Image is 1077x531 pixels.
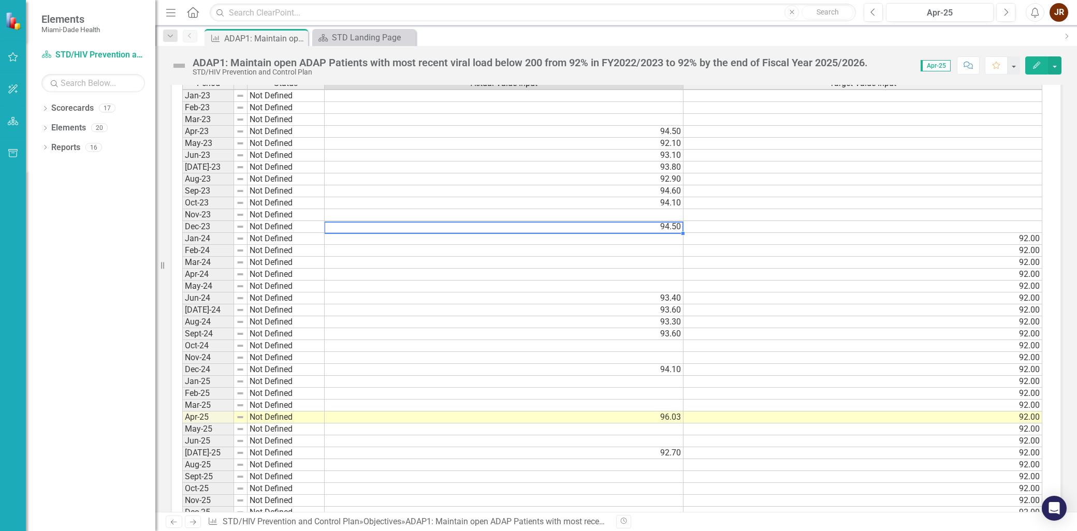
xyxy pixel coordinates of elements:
td: Not Defined [248,150,325,161]
td: Mar-24 [182,257,234,269]
button: JR [1050,3,1068,22]
td: 92.00 [683,340,1042,352]
td: Not Defined [248,507,325,519]
img: 8DAGhfEEPCf229AAAAAElFTkSuQmCC [236,258,244,267]
td: Oct-25 [182,483,234,495]
td: Apr-24 [182,269,234,281]
td: Aug-24 [182,316,234,328]
td: Not Defined [248,292,325,304]
div: 20 [91,124,108,132]
td: 93.60 [325,304,683,316]
img: 8DAGhfEEPCf229AAAAAElFTkSuQmCC [236,437,244,445]
td: Sept-25 [182,471,234,483]
td: 94.50 [325,221,683,233]
td: 92.00 [683,304,1042,316]
td: Jun-23 [182,150,234,161]
td: Not Defined [248,352,325,364]
img: 8DAGhfEEPCf229AAAAAElFTkSuQmCC [236,473,244,481]
td: 93.30 [325,316,683,328]
td: Not Defined [248,281,325,292]
td: 93.40 [325,292,683,304]
img: 8DAGhfEEPCf229AAAAAElFTkSuQmCC [236,389,244,397]
td: Not Defined [248,102,325,114]
td: Mar-23 [182,114,234,126]
span: Elements [41,13,100,25]
td: Feb-23 [182,102,234,114]
img: 8DAGhfEEPCf229AAAAAElFTkSuQmCC [236,318,244,326]
td: Feb-24 [182,245,234,257]
td: 92.00 [683,292,1042,304]
img: 8DAGhfEEPCf229AAAAAElFTkSuQmCC [236,377,244,386]
img: 8DAGhfEEPCf229AAAAAElFTkSuQmCC [236,413,244,421]
img: 8DAGhfEEPCf229AAAAAElFTkSuQmCC [236,282,244,290]
img: 8DAGhfEEPCf229AAAAAElFTkSuQmCC [236,104,244,112]
td: Not Defined [248,447,325,459]
img: 8DAGhfEEPCf229AAAAAElFTkSuQmCC [236,484,244,493]
td: Not Defined [248,376,325,388]
img: 8DAGhfEEPCf229AAAAAElFTkSuQmCC [236,246,244,255]
td: May-25 [182,423,234,435]
td: Not Defined [248,388,325,400]
img: 8DAGhfEEPCf229AAAAAElFTkSuQmCC [236,139,244,148]
td: Not Defined [248,126,325,138]
img: 8DAGhfEEPCf229AAAAAElFTkSuQmCC [236,342,244,350]
td: 92.00 [683,459,1042,471]
img: 8DAGhfEEPCf229AAAAAElFTkSuQmCC [236,223,244,231]
a: Reports [51,142,80,154]
td: 92.00 [683,483,1042,495]
div: ADAP1: Maintain open ADAP Patients with most recent viral load below 200 from 92% in FY2022/2023 ... [224,32,305,45]
td: 92.00 [683,233,1042,245]
td: 94.10 [325,197,683,209]
td: 92.00 [683,471,1042,483]
a: Objectives [363,517,401,526]
td: Not Defined [248,364,325,376]
td: 96.03 [325,411,683,423]
td: 94.10 [325,364,683,376]
div: ADAP1: Maintain open ADAP Patients with most recent viral load below 200 from 92% in FY2022/2023 ... [193,57,868,68]
img: 8DAGhfEEPCf229AAAAAElFTkSuQmCC [236,187,244,195]
td: Not Defined [248,328,325,340]
td: 92.00 [683,507,1042,519]
td: Not Defined [248,316,325,328]
img: 8DAGhfEEPCf229AAAAAElFTkSuQmCC [236,401,244,409]
td: 92.00 [683,364,1042,376]
td: 93.60 [325,328,683,340]
td: Feb-25 [182,388,234,400]
td: 92.00 [683,269,1042,281]
td: 92.00 [683,328,1042,340]
a: Scorecards [51,102,94,114]
td: Not Defined [248,459,325,471]
img: 8DAGhfEEPCf229AAAAAElFTkSuQmCC [236,365,244,374]
td: 92.70 [325,447,683,459]
td: Not Defined [248,400,325,411]
img: 8DAGhfEEPCf229AAAAAElFTkSuQmCC [236,127,244,136]
img: 8DAGhfEEPCf229AAAAAElFTkSuQmCC [236,199,244,207]
img: 8DAGhfEEPCf229AAAAAElFTkSuQmCC [236,461,244,469]
img: 8DAGhfEEPCf229AAAAAElFTkSuQmCC [236,234,244,243]
td: Aug-23 [182,173,234,185]
td: 92.00 [683,423,1042,435]
td: Not Defined [248,257,325,269]
td: Not Defined [248,411,325,423]
td: 93.80 [325,161,683,173]
img: 8DAGhfEEPCf229AAAAAElFTkSuQmCC [236,115,244,124]
td: Not Defined [248,245,325,257]
td: Mar-25 [182,400,234,411]
td: 92.90 [325,173,683,185]
span: Actual Value Input [471,79,537,88]
img: 8DAGhfEEPCf229AAAAAElFTkSuQmCC [236,163,244,171]
td: Jun-25 [182,435,234,447]
span: Apr-25 [921,60,951,71]
td: 92.00 [683,435,1042,447]
img: 8DAGhfEEPCf229AAAAAElFTkSuQmCC [236,175,244,183]
td: Not Defined [248,340,325,352]
a: STD/HIV Prevention and Control Plan [223,517,359,526]
td: Not Defined [248,138,325,150]
td: 94.60 [325,185,683,197]
img: 8DAGhfEEPCf229AAAAAElFTkSuQmCC [236,211,244,219]
td: Not Defined [248,423,325,435]
td: [DATE]-23 [182,161,234,173]
img: ClearPoint Strategy [5,12,23,30]
td: Not Defined [248,185,325,197]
